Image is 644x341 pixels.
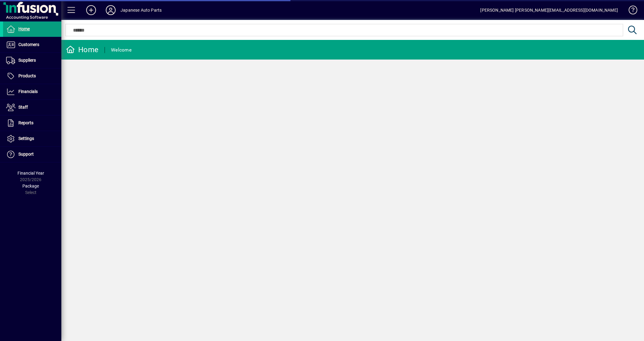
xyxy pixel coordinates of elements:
a: Support [3,147,61,162]
a: Financials [3,84,61,99]
span: Customers [18,42,39,47]
a: Knowledge Base [624,1,636,21]
button: Profile [101,5,121,16]
div: Welcome [111,45,132,55]
a: Suppliers [3,53,61,68]
span: Settings [18,136,34,141]
span: Products [18,73,36,78]
a: Settings [3,131,61,146]
span: Package [22,184,39,188]
a: Staff [3,100,61,115]
div: [PERSON_NAME] [PERSON_NAME][EMAIL_ADDRESS][DOMAIN_NAME] [480,5,618,15]
span: Financial Year [17,171,44,176]
span: Support [18,152,34,157]
a: Customers [3,37,61,52]
span: Home [18,26,30,31]
span: Suppliers [18,58,36,63]
button: Add [81,5,101,16]
a: Products [3,68,61,84]
a: Reports [3,115,61,131]
div: Japanese Auto Parts [121,5,162,15]
span: Financials [18,89,38,94]
div: Home [66,45,98,55]
span: Staff [18,105,28,110]
span: Reports [18,120,33,125]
